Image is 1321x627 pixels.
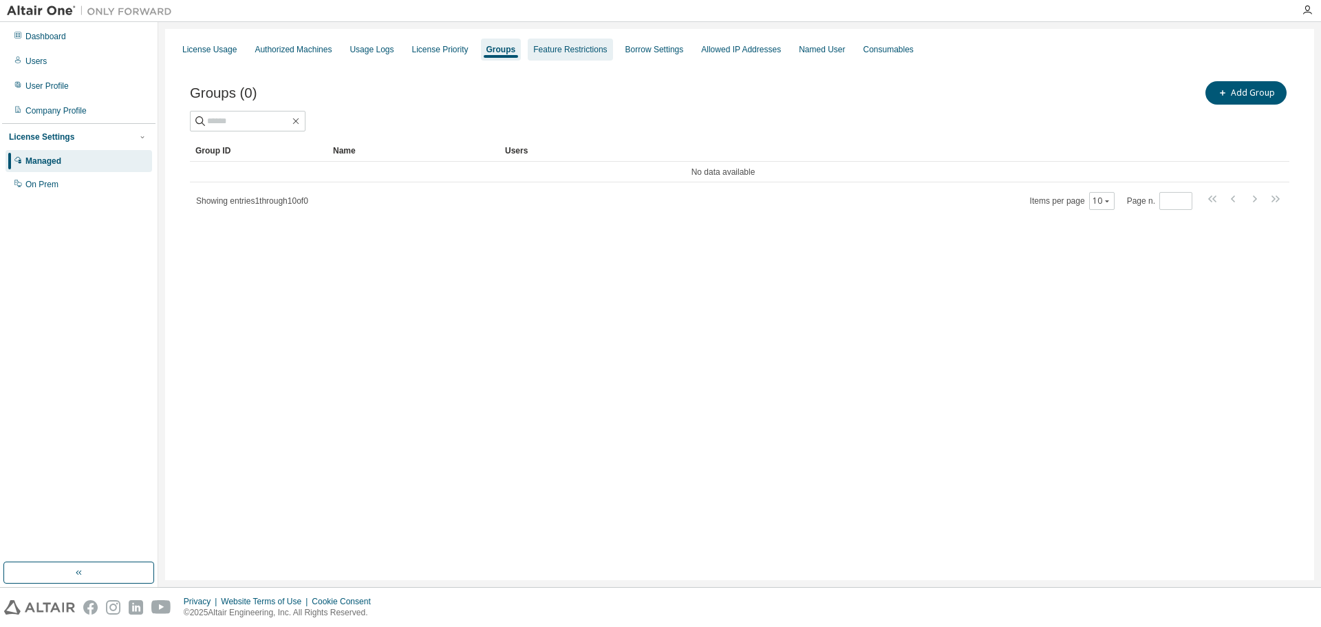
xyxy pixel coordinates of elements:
[25,81,69,92] div: User Profile
[182,44,237,55] div: License Usage
[533,44,607,55] div: Feature Restrictions
[412,44,469,55] div: License Priority
[1127,192,1192,210] span: Page n.
[83,600,98,615] img: facebook.svg
[190,85,257,101] span: Groups (0)
[196,196,308,206] span: Showing entries 1 through 10 of 0
[1205,81,1287,105] button: Add Group
[1093,195,1111,206] button: 10
[25,56,47,67] div: Users
[25,179,58,190] div: On Prem
[625,44,684,55] div: Borrow Settings
[350,44,394,55] div: Usage Logs
[25,156,61,167] div: Managed
[863,44,914,55] div: Consumables
[486,44,516,55] div: Groups
[312,596,378,607] div: Cookie Consent
[505,140,1251,162] div: Users
[151,600,171,615] img: youtube.svg
[129,600,143,615] img: linkedin.svg
[799,44,845,55] div: Named User
[255,44,332,55] div: Authorized Machines
[221,596,312,607] div: Website Terms of Use
[190,162,1256,182] td: No data available
[4,600,75,615] img: altair_logo.svg
[184,596,221,607] div: Privacy
[9,131,74,142] div: License Settings
[25,105,87,116] div: Company Profile
[1030,192,1115,210] span: Items per page
[184,607,379,619] p: © 2025 Altair Engineering, Inc. All Rights Reserved.
[25,31,66,42] div: Dashboard
[701,44,781,55] div: Allowed IP Addresses
[106,600,120,615] img: instagram.svg
[195,140,322,162] div: Group ID
[7,4,179,18] img: Altair One
[333,140,494,162] div: Name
